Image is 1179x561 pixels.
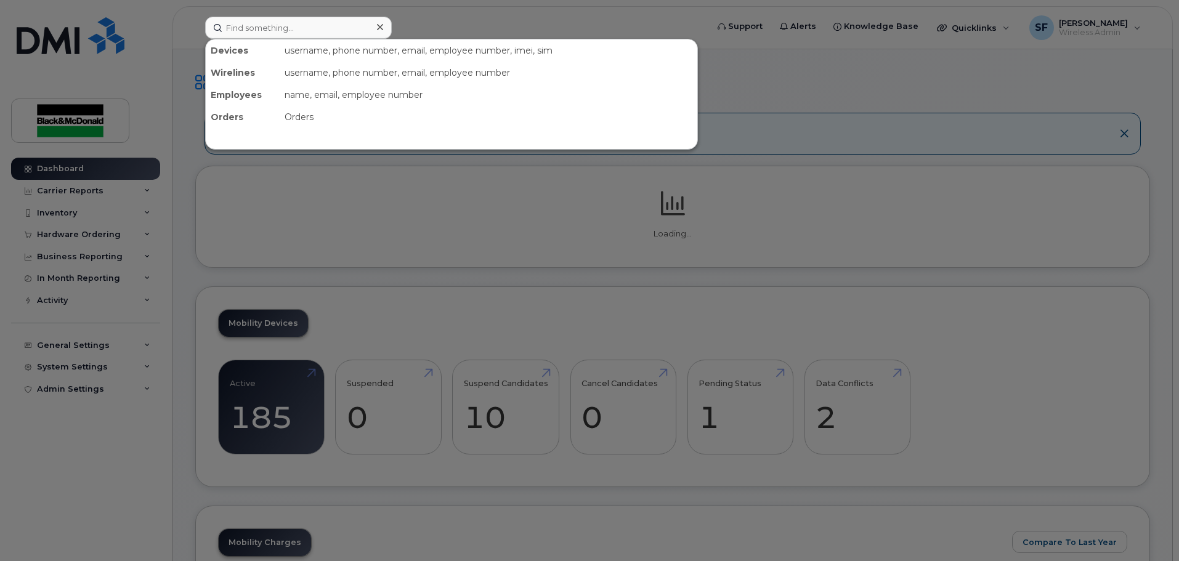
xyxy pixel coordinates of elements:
div: name, email, employee number [280,84,697,106]
div: Wirelines [206,62,280,84]
div: username, phone number, email, employee number [280,62,697,84]
div: Orders [280,106,697,128]
div: username, phone number, email, employee number, imei, sim [280,39,697,62]
div: Employees [206,84,280,106]
div: Devices [206,39,280,62]
div: Orders [206,106,280,128]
